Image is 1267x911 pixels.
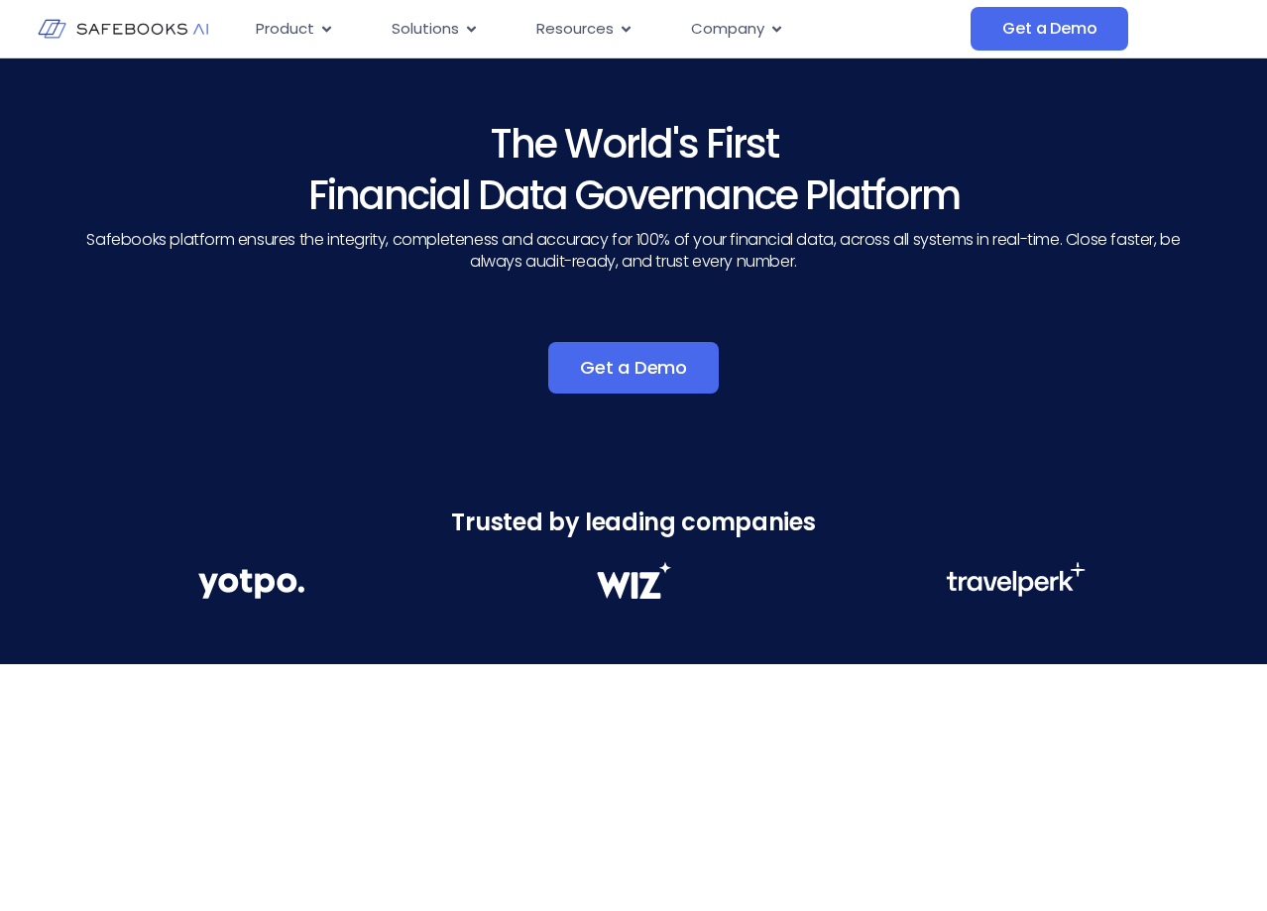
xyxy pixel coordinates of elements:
img: Financial Data Governance 1 [198,562,304,605]
img: Financial Data Governance 2 [587,562,680,599]
div: Menu Toggle [240,10,971,49]
span: Company [691,18,764,41]
span: Product [256,18,314,41]
h3: The World's First Financial Data Governance Platform [59,118,1208,221]
a: Get a Demo [971,7,1128,51]
img: Financial Data Governance 3 [946,562,1086,597]
a: Get a Demo [548,342,719,394]
span: Get a Demo [580,358,687,378]
p: Safebooks platform ensures the integrity, completeness and accuracy for 100% of your financial da... [59,229,1208,273]
span: Resources [536,18,614,41]
nav: Menu [240,10,971,49]
span: Get a Demo [1002,19,1096,39]
span: Solutions [392,18,459,41]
